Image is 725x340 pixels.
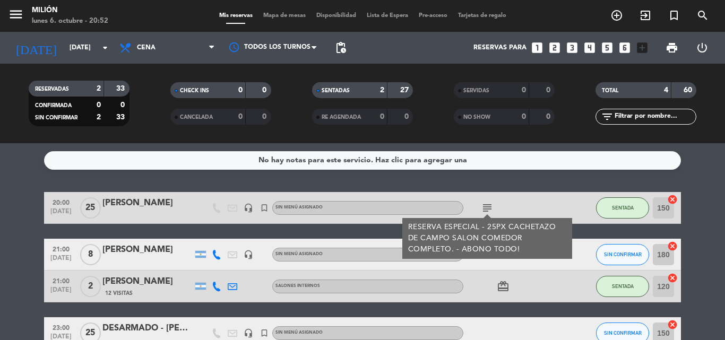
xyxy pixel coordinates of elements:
[35,115,77,120] span: SIN CONFIRMAR
[530,41,544,55] i: looks_one
[696,9,709,22] i: search
[497,280,510,293] i: card_giftcard
[667,194,678,205] i: cancel
[99,41,111,54] i: arrow_drop_down
[238,86,243,94] strong: 0
[8,36,64,59] i: [DATE]
[48,208,74,220] span: [DATE]
[596,276,649,297] button: SENTADA
[334,41,347,54] span: pending_actions
[102,275,193,289] div: [PERSON_NAME]
[80,197,101,219] span: 25
[275,252,323,256] span: Sin menú asignado
[696,41,709,54] i: power_settings_new
[413,13,453,19] span: Pre-acceso
[481,202,494,214] i: subject
[666,41,678,54] span: print
[262,113,269,120] strong: 0
[612,205,634,211] span: SENTADA
[48,286,74,299] span: [DATE]
[8,6,24,26] button: menu
[214,13,258,19] span: Mis reservas
[260,328,269,338] i: turned_in_not
[97,101,101,109] strong: 0
[8,6,24,22] i: menu
[322,115,361,120] span: RE AGENDADA
[180,115,213,120] span: CANCELADA
[667,319,678,330] i: cancel
[361,13,413,19] span: Lista de Espera
[48,321,74,333] span: 23:00
[32,5,108,16] div: Milión
[548,41,562,55] i: looks_two
[35,86,69,92] span: RESERVADAS
[48,255,74,267] span: [DATE]
[180,88,209,93] span: CHECK INS
[48,242,74,255] span: 21:00
[102,243,193,257] div: [PERSON_NAME]
[116,114,127,121] strong: 33
[601,110,614,123] i: filter_list
[97,114,101,121] strong: 2
[35,103,72,108] span: CONFIRMADA
[137,44,156,51] span: Cena
[258,13,311,19] span: Mapa de mesas
[614,111,696,123] input: Filtrar por nombre...
[80,276,101,297] span: 2
[583,41,597,55] i: looks_4
[275,330,323,335] span: Sin menú asignado
[120,101,127,109] strong: 0
[463,88,489,93] span: SERVIDAS
[596,197,649,219] button: SENTADA
[668,9,680,22] i: turned_in_not
[244,328,253,338] i: headset_mic
[116,85,127,92] strong: 33
[687,32,717,64] div: LOG OUT
[322,88,350,93] span: SENTADAS
[102,196,193,210] div: [PERSON_NAME]
[102,321,193,335] div: DESARMADO - [PERSON_NAME]
[400,86,411,94] strong: 27
[48,196,74,208] span: 20:00
[473,44,527,51] span: Reservas para
[667,241,678,251] i: cancel
[80,244,101,265] span: 8
[238,113,243,120] strong: 0
[258,154,467,167] div: No hay notas para este servicio. Haz clic para agregar una
[48,274,74,286] span: 21:00
[408,222,567,255] div: RESERVA ESPECIAL - 25PX CACHETAZO DE CAMPO SALON COMEDOR COMPLETO. - ABONO TODO!
[604,251,642,257] span: SIN CONFIRMAR
[380,86,384,94] strong: 2
[546,86,553,94] strong: 0
[105,289,133,298] span: 12 Visitas
[612,283,634,289] span: SENTADA
[404,113,411,120] strong: 0
[311,13,361,19] span: Disponibilidad
[275,284,320,288] span: SALONES INTERNOS
[639,9,652,22] i: exit_to_app
[380,113,384,120] strong: 0
[97,85,101,92] strong: 2
[262,86,269,94] strong: 0
[600,41,614,55] i: looks_5
[244,203,253,213] i: headset_mic
[684,86,694,94] strong: 60
[275,205,323,210] span: Sin menú asignado
[596,244,649,265] button: SIN CONFIRMAR
[565,41,579,55] i: looks_3
[32,16,108,27] div: lunes 6. octubre - 20:52
[664,86,668,94] strong: 4
[522,86,526,94] strong: 0
[610,9,623,22] i: add_circle_outline
[635,41,649,55] i: add_box
[244,250,253,259] i: headset_mic
[463,115,490,120] span: NO SHOW
[260,203,269,213] i: turned_in_not
[602,88,618,93] span: TOTAL
[667,273,678,283] i: cancel
[546,113,553,120] strong: 0
[522,113,526,120] strong: 0
[453,13,512,19] span: Tarjetas de regalo
[604,330,642,336] span: SIN CONFIRMAR
[618,41,632,55] i: looks_6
